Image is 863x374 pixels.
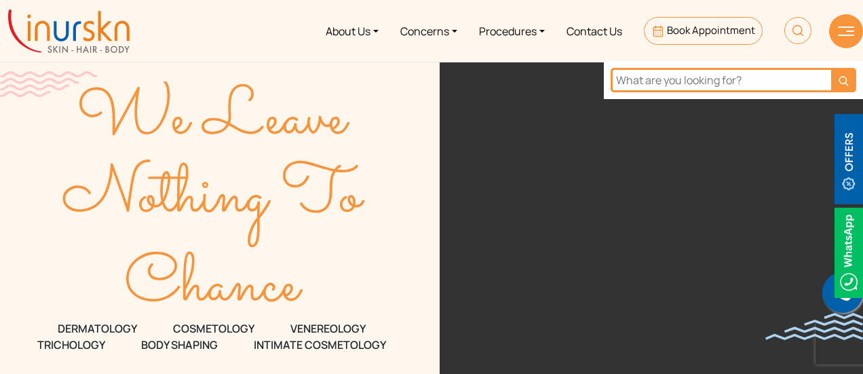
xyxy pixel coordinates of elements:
[468,5,556,56] a: Procedures
[389,5,468,56] a: Concerns
[254,337,386,353] span: Intimate Cosmetology
[611,68,831,92] input: What are you looking for?
[839,76,849,86] img: search
[141,337,218,353] span: Body Shaping
[315,5,389,56] a: About Us
[62,147,366,248] text: Nothing To
[835,244,863,259] a: Whatsappicon
[556,5,633,56] a: Contact Us
[784,17,811,44] img: HeaderSearch
[835,208,863,298] img: Whatsappicon
[124,237,303,337] text: Chance
[77,69,351,169] text: We Leave
[8,10,130,53] img: inurskn-logo
[173,320,254,337] span: COSMETOLOGY
[838,26,854,36] img: hamLine.svg
[835,114,863,204] img: offerBt
[644,17,763,45] a: Book Appointment
[765,313,863,340] img: bluewave
[667,23,755,37] span: Book Appointment
[290,320,366,337] span: VENEREOLOGY
[58,320,137,337] span: DERMATOLOGY
[37,337,105,353] span: TRICHOLOGY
